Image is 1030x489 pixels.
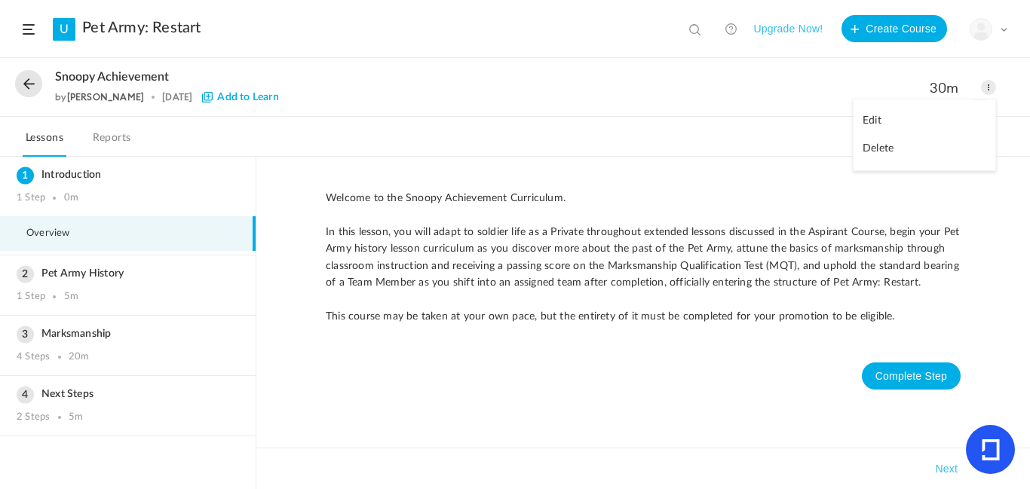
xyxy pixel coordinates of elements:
[326,308,961,325] p: This course may be taken at your own pace, but the entirety of it must be completed for your prom...
[17,267,239,280] h3: Pet Army History
[854,107,995,135] a: Edit
[69,351,90,363] div: 20m
[17,169,239,182] h3: Introduction
[55,70,169,84] span: Snoopy Achievement
[67,91,145,102] a: [PERSON_NAME]
[17,388,239,401] h3: Next Steps
[17,291,45,303] div: 1 Step
[17,411,50,423] div: 2 Steps
[23,128,66,157] a: Lessons
[55,92,144,102] div: by
[326,190,961,206] p: Welcome to the Snoopy Achievement Curriculum.
[17,192,45,204] div: 1 Step
[202,92,278,102] span: Add to Learn
[753,15,823,42] button: Upgrade Now!
[53,18,75,41] a: U
[970,19,992,40] img: user-image.png
[69,411,83,423] div: 5m
[841,15,947,42] button: Create Course
[17,351,50,363] div: 4 Steps
[932,460,961,478] button: Next
[162,92,192,102] div: [DATE]
[862,362,961,390] button: Complete Step
[26,228,89,240] span: Overview
[854,135,995,163] a: Delete
[326,224,961,292] p: In this lesson, you will adapt to soldier life as a Private throughout extended lessons discussed...
[17,328,239,341] h3: Marksmanship
[82,19,201,37] a: Pet Army: Restart
[930,79,966,96] span: 30m
[64,291,78,303] div: 5m
[90,128,134,157] a: Reports
[64,192,78,204] div: 0m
